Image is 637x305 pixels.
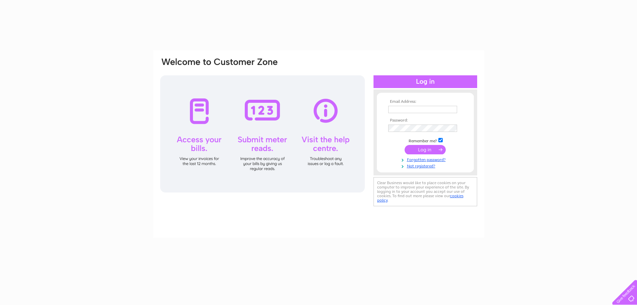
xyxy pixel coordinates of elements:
a: cookies policy [377,194,463,203]
th: Password: [387,118,464,123]
a: Forgotten password? [388,156,464,162]
a: Not registered? [388,162,464,169]
th: Email Address: [387,99,464,104]
td: Remember me? [387,137,464,144]
input: Submit [405,145,446,154]
div: Clear Business would like to place cookies on your computer to improve your experience of the sit... [374,177,477,206]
